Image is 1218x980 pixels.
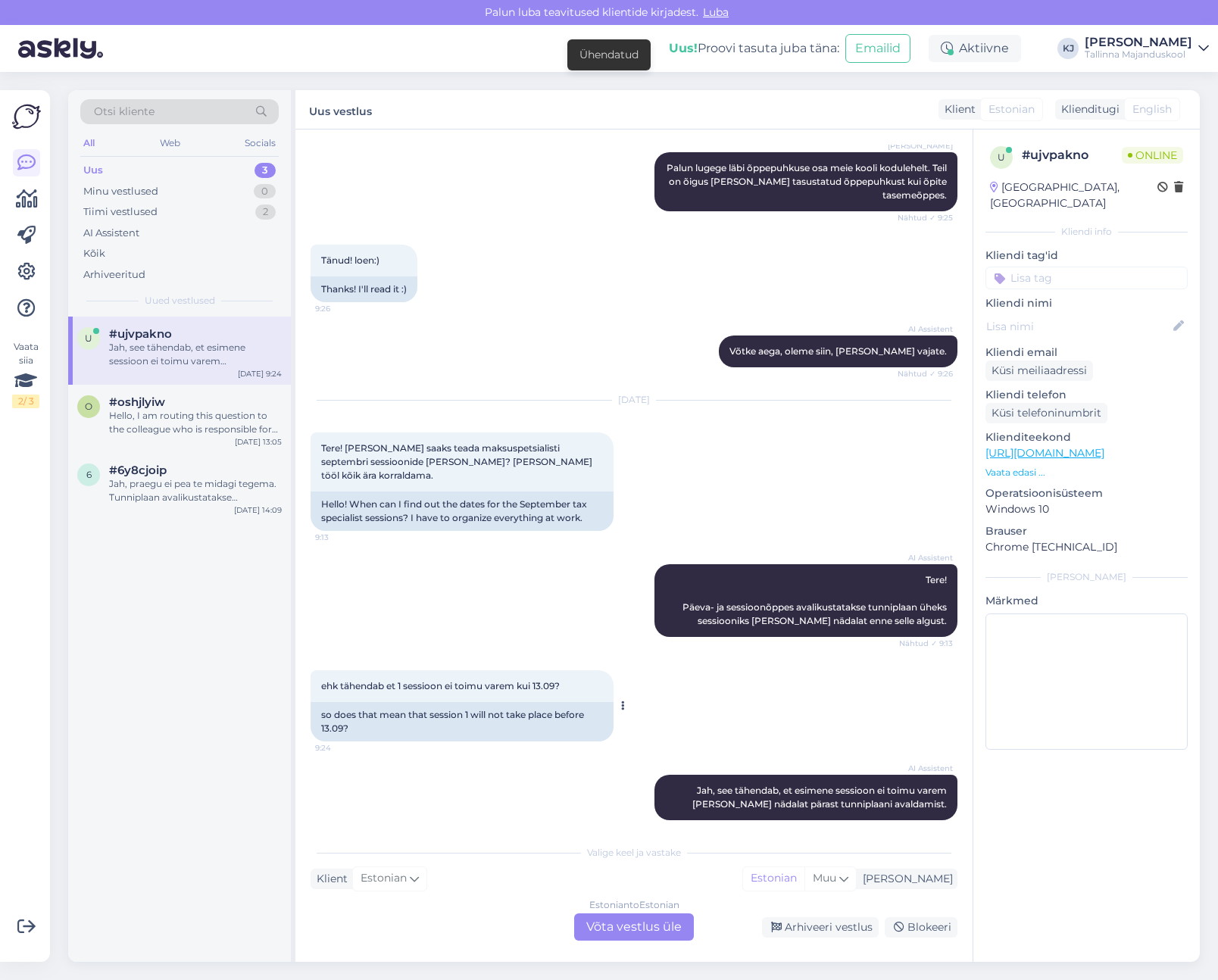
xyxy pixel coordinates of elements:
[896,368,953,379] span: Nähtud ✓ 9:26
[986,318,1170,335] input: Lisa nimi
[589,898,679,912] div: Estonian to Estonian
[83,267,145,282] div: Arhiveeritud
[361,870,407,887] span: Estonian
[83,163,103,178] div: Uus
[896,638,953,649] span: Nähtud ✓ 9:13
[1055,101,1120,117] div: Klienditugi
[667,162,949,201] span: Palun lugege läbi õppepuhkuse osa meie kooli kodulehelt. Teil on õigus [PERSON_NAME] tasustatud õ...
[83,184,158,199] div: Minu vestlused
[109,409,282,436] div: Hello, I am routing this question to the colleague who is responsible for this topic. The reply m...
[83,246,105,261] div: Kõik
[85,332,92,344] span: u
[235,436,282,448] div: [DATE] 13:05
[885,917,957,938] div: Blokeeri
[985,485,1188,501] p: Operatsioonisüsteem
[315,742,372,754] span: 9:24
[1085,36,1209,61] a: [PERSON_NAME]Tallinna Majanduskool
[109,395,165,409] span: #oshjlyiw
[985,295,1188,311] p: Kliendi nimi
[311,492,614,531] div: Hello! When can I find out the dates for the September tax specialist sessions? I have to organiz...
[1057,38,1079,59] div: KJ
[985,501,1188,517] p: Windows 10
[998,151,1005,163] span: u
[12,395,39,408] div: 2 / 3
[255,204,276,220] div: 2
[985,225,1188,239] div: Kliendi info
[985,429,1188,445] p: Klienditeekond
[1085,36,1192,48] div: [PERSON_NAME]
[321,254,379,266] span: Tänud! loen:)
[985,248,1188,264] p: Kliendi tag'id
[12,340,39,408] div: Vaata siia
[83,204,158,220] div: Tiimi vestlused
[80,133,98,153] div: All
[985,267,1188,289] input: Lisa tag
[1122,147,1183,164] span: Online
[579,47,639,63] div: Ühendatud
[311,846,957,860] div: Valige keel ja vastake
[86,469,92,480] span: 6
[988,101,1035,117] span: Estonian
[888,140,953,151] span: [PERSON_NAME]
[938,101,976,117] div: Klient
[109,341,282,368] div: Jah, see tähendab, et esimene sessioon ei toimu varem [PERSON_NAME] nädalat pärast tunniplaani av...
[985,539,1188,555] p: Chrome [TECHNICAL_ID]
[238,368,282,379] div: [DATE] 9:24
[896,821,953,832] span: Nähtud ✓ 9:24
[311,702,614,741] div: so does that mean that session 1 will not take place before 13.09?
[985,593,1188,609] p: Märkmed
[315,303,372,314] span: 9:26
[985,403,1107,423] div: Küsi telefoninumbrit
[985,523,1188,539] p: Brauser
[574,913,694,941] div: Võta vestlus üle
[145,294,215,307] span: Uued vestlused
[743,867,804,890] div: Estonian
[321,442,595,481] span: Tere! [PERSON_NAME] saaks teada maksuspetsialisti septembri sessioonide [PERSON_NAME]? [PERSON_NA...
[669,39,839,58] div: Proovi tasuta juba täna:
[985,387,1188,403] p: Kliendi telefon
[242,133,279,153] div: Socials
[896,323,953,335] span: AI Assistent
[896,552,953,563] span: AI Assistent
[990,179,1157,211] div: [GEOGRAPHIC_DATA], [GEOGRAPHIC_DATA]
[896,763,953,774] span: AI Assistent
[109,463,167,477] span: #6y8cjoip
[157,133,183,153] div: Web
[669,41,698,55] b: Uus!
[234,504,282,516] div: [DATE] 14:09
[1085,48,1192,61] div: Tallinna Majanduskool
[309,99,372,120] label: Uus vestlus
[692,785,949,810] span: Jah, see tähendab, et esimene sessioon ei toimu varem [PERSON_NAME] nädalat pärast tunniplaani av...
[311,276,417,302] div: Thanks! I'll read it :)
[985,446,1104,460] a: [URL][DOMAIN_NAME]
[985,466,1188,479] p: Vaata edasi ...
[109,477,282,504] div: Jah, praegu ei pea te midagi tegema. Tunniplaan avalikustatakse [PERSON_NAME] nädalat enne sessio...
[109,327,172,341] span: #ujvpakno
[255,163,276,178] div: 3
[845,34,910,63] button: Emailid
[94,104,155,120] span: Otsi kliente
[1022,146,1122,164] div: # ujvpakno
[315,532,372,543] span: 9:13
[85,401,92,412] span: o
[1132,101,1172,117] span: English
[311,871,348,887] div: Klient
[254,184,276,199] div: 0
[698,5,733,19] span: Luba
[985,570,1188,584] div: [PERSON_NAME]
[929,35,1021,62] div: Aktiivne
[762,917,879,938] div: Arhiveeri vestlus
[813,871,836,885] span: Muu
[985,345,1188,360] p: Kliendi email
[729,345,947,357] span: Võtke aega, oleme siin, [PERSON_NAME] vajate.
[83,226,139,241] div: AI Assistent
[12,102,41,131] img: Askly Logo
[896,212,953,223] span: Nähtud ✓ 9:25
[857,871,953,887] div: [PERSON_NAME]
[311,393,957,407] div: [DATE]
[985,360,1093,381] div: Küsi meiliaadressi
[321,680,560,691] span: ehk tähendab et 1 sessioon ei toimu varem kui 13.09?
